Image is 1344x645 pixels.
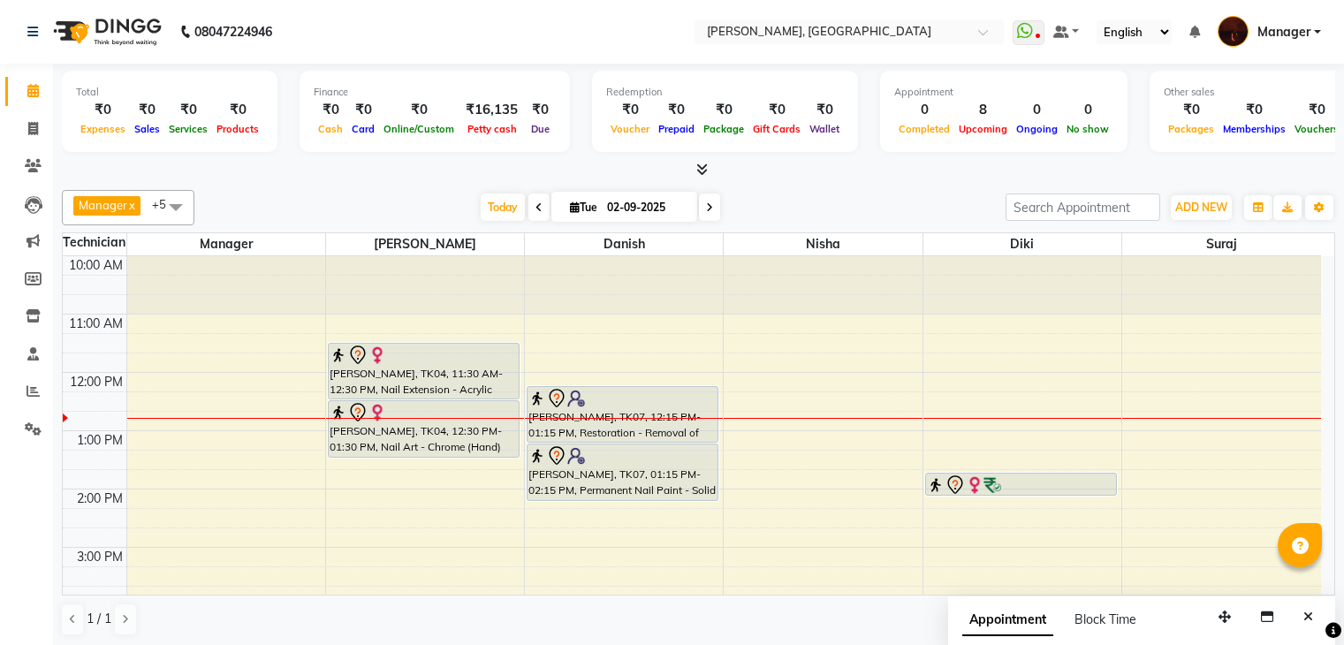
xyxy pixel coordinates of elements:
div: 0 [1062,100,1113,120]
span: +5 [152,197,179,211]
div: ₹16,135 [459,100,525,120]
div: ₹0 [347,100,379,120]
div: ₹0 [748,100,805,120]
div: [PERSON_NAME], TK04, 11:30 AM-12:30 PM, Nail Extension - Acrylic (Hand) [329,344,519,398]
span: Sales [130,123,164,135]
input: Search Appointment [1006,193,1160,221]
button: ADD NEW [1171,195,1232,220]
span: Ongoing [1012,123,1062,135]
div: 2:00 PM [73,489,126,508]
b: 08047224946 [194,7,272,57]
span: Appointment [962,604,1053,636]
div: 0 [894,100,954,120]
div: [PERSON_NAME], TK07, 01:15 PM-02:15 PM, Permanent Nail Paint - Solid Color (Hand) [528,444,718,500]
span: suraj [1122,233,1321,255]
span: Manager [127,233,325,255]
div: ₹0 [379,100,459,120]
div: ₹0 [699,100,748,120]
img: logo [45,7,166,57]
span: Upcoming [954,123,1012,135]
div: 11:00 AM [65,315,126,333]
div: [PERSON_NAME], TK07, 12:15 PM-01:15 PM, Restoration - Removal of Extension (Hand) [528,387,718,442]
div: 8 [954,100,1012,120]
span: Manager [79,198,127,212]
div: ₹0 [1290,100,1343,120]
span: Products [212,123,263,135]
div: 12:00 PM [66,373,126,391]
input: 2025-09-02 [602,194,690,221]
span: Services [164,123,212,135]
div: ₹0 [130,100,164,120]
span: Vouchers [1290,123,1343,135]
span: Nisha [724,233,922,255]
span: ADD NEW [1175,201,1227,214]
span: Danish [525,233,723,255]
span: Memberships [1219,123,1290,135]
div: 3:00 PM [73,548,126,566]
span: Gift Cards [748,123,805,135]
div: [PERSON_NAME], TK06, 01:45 PM-02:10 PM, Permanent Nail Paint - Regular Polish [926,474,1116,495]
div: ₹0 [525,100,556,120]
iframe: chat widget [1270,574,1326,627]
div: 10:00 AM [65,256,126,275]
span: Card [347,123,379,135]
div: ₹0 [314,100,347,120]
span: Online/Custom [379,123,459,135]
div: ₹0 [1219,100,1290,120]
div: 1:00 PM [73,431,126,450]
div: 0 [1012,100,1062,120]
div: Finance [314,85,556,100]
div: Redemption [606,85,844,100]
div: ₹0 [76,100,130,120]
span: Prepaid [654,123,699,135]
span: Today [481,193,525,221]
span: Wallet [805,123,844,135]
span: Block Time [1074,611,1136,627]
span: Tue [566,201,602,214]
div: ₹0 [164,100,212,120]
span: Packages [1164,123,1219,135]
img: Manager [1218,16,1249,47]
span: Cash [314,123,347,135]
span: 1 / 1 [87,610,111,628]
div: ₹0 [654,100,699,120]
div: ₹0 [805,100,844,120]
span: No show [1062,123,1113,135]
div: ₹0 [1164,100,1219,120]
a: x [127,198,135,212]
span: Diki [923,233,1121,255]
span: Package [699,123,748,135]
div: Technician [63,233,126,252]
div: [PERSON_NAME], TK04, 12:30 PM-01:30 PM, Nail Art - Chrome (Hand) [329,401,519,457]
span: Expenses [76,123,130,135]
div: ₹0 [606,100,654,120]
span: Manager [1257,23,1310,42]
div: Appointment [894,85,1113,100]
div: Total [76,85,263,100]
span: [PERSON_NAME] [326,233,524,255]
span: Due [527,123,554,135]
div: ₹0 [212,100,263,120]
span: Completed [894,123,954,135]
span: Petty cash [463,123,521,135]
span: Voucher [606,123,654,135]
